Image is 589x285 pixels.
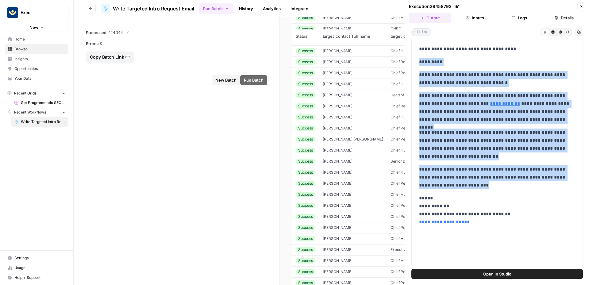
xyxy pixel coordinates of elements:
[11,117,68,127] a: Write Targeted Intro Request Email
[296,247,315,252] div: Success
[411,28,431,36] span: string
[86,29,108,36] span: Processed:
[323,137,383,141] span: Carly O'Connor Kawaja
[323,148,352,152] span: Carol Mackinlay
[323,258,352,263] span: Elene Costan
[14,265,66,271] span: Usage
[296,148,315,153] div: Success
[323,159,352,164] span: Caroline Harland
[296,269,315,275] div: Success
[391,115,445,119] span: Chief Human Resources Officer
[296,81,315,87] div: Success
[391,26,401,31] span: CHRO
[391,148,445,152] span: Chief Human Resources Officer
[101,4,194,13] a: Write Targeted Intro Request Email
[323,214,352,219] span: Charlie Judy
[391,214,457,219] span: Chief People & Culture Officer (CHRO)
[259,4,284,13] a: Analytics
[323,280,352,285] span: Christina Nash
[240,75,267,85] button: Run Batch
[14,76,66,81] span: Your Data
[296,103,315,109] div: Success
[14,110,46,115] span: Recent Workflows
[292,29,319,43] th: Status
[323,26,352,31] span: Brent Tignor
[5,89,68,98] button: Recent Grids
[14,66,66,71] span: Opportunities
[235,4,257,13] a: History
[86,52,134,63] button: Copy Batch Link
[5,253,68,263] a: Settings
[86,40,267,47] div: 0
[11,98,68,108] a: Get Programmatic SEO Keyword Ideas
[323,115,352,119] span: Bryson Bryan
[391,137,425,141] span: Chief People Officer
[215,77,237,83] span: New Batch
[409,13,451,23] button: Output
[14,275,66,280] span: Help + Support
[296,236,315,241] div: Success
[391,225,425,230] span: Chief People Officer
[391,82,445,86] span: Chief Human Resources Officer
[483,271,511,277] span: Open In Studio
[296,125,315,131] div: Success
[296,203,315,208] div: Success
[391,71,425,75] span: Chief People Officer
[391,104,440,108] span: Chief Revenue Officer (CRO)
[296,48,315,54] div: Success
[296,114,315,120] div: Success
[296,214,315,219] div: Success
[543,13,585,23] button: Details
[409,3,460,10] div: Execution 28458792
[323,71,352,75] span: Brooke Bacon
[323,236,352,241] span: Charlotte Doll
[287,4,312,13] a: Integrate
[296,15,315,21] div: Success
[391,15,445,20] span: Chief Human Resources Officer
[14,56,66,62] span: Insights
[14,37,66,42] span: Home
[86,40,99,47] span: Errors:
[391,192,445,197] span: Chief Human Resources Officer
[7,7,18,18] img: Exec Logo
[391,170,445,175] span: Chief Human Resources Officer
[296,225,315,230] div: Success
[296,181,315,186] div: Success
[21,119,66,125] span: Write Targeted Intro Request Email
[323,126,352,130] span: Burke Walker
[499,13,541,23] button: Logs
[5,273,68,283] button: Help + Support
[323,48,352,53] span: Brion Lieberman
[323,93,352,97] span: Bryce Ashcraft
[411,269,583,279] button: Open In Studio
[323,170,352,175] span: Carolyn Frank
[14,91,37,96] span: Recent Grids
[296,59,315,65] div: Success
[5,44,68,54] a: Browse
[296,137,315,142] div: Success
[212,75,240,85] button: New Batch
[109,30,123,35] span: 144 / 144
[323,104,352,108] span: Bryce Winkelman
[5,34,68,44] a: Home
[391,126,425,130] span: Chief People Officer
[5,263,68,273] a: Usage
[199,3,233,14] button: Run Batch
[323,60,352,64] span: Britt Norwood
[391,280,425,285] span: Chief People Officer
[113,5,194,12] span: Write Targeted Intro Request Email
[387,29,505,43] th: target_contact_job_title
[323,15,352,20] span: Brandie Kalinowski
[5,64,68,74] a: Opportunities
[5,108,68,117] button: Recent Workflows
[5,23,68,32] button: New
[5,54,68,64] a: Insights
[21,100,66,106] span: Get Programmatic SEO Keyword Ideas
[296,92,315,98] div: Success
[391,48,445,53] span: Chief Human Resources Officer
[296,159,315,164] div: Success
[391,269,425,274] span: Chief People Officer
[29,24,38,30] span: New
[391,93,417,97] span: Head of People
[391,236,445,241] span: Chief Human Resources Officer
